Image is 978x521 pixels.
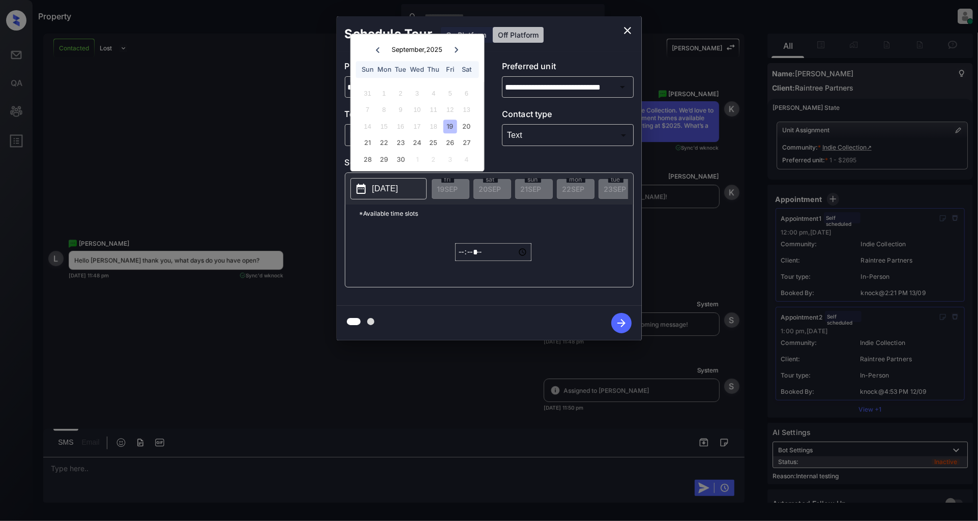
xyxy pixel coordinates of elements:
[615,80,630,94] button: Open
[410,103,424,117] div: Not available Wednesday, September 10th, 2025
[361,120,374,133] div: Not available Sunday, September 14th, 2025
[427,153,440,166] div: Choose Thursday, October 2nd, 2025
[455,222,531,282] div: off-platform-time-select
[377,136,391,150] div: Choose Monday, September 22nd, 2025
[377,86,391,100] div: Not available Monday, September 1st, 2025
[361,63,374,76] div: Sun
[361,153,374,166] div: Choose Sunday, September 28th, 2025
[345,108,477,124] p: Tour type
[394,63,407,76] div: Tue
[372,183,398,195] p: [DATE]
[443,153,457,166] div: Choose Friday, October 3rd, 2025
[377,153,391,166] div: Choose Monday, September 29th, 2025
[427,103,440,117] div: Not available Thursday, September 11th, 2025
[392,46,442,53] div: September , 2025
[377,120,391,133] div: Not available Monday, September 15th, 2025
[443,86,457,100] div: Not available Friday, September 5th, 2025
[410,120,424,133] div: Not available Wednesday, September 17th, 2025
[350,178,427,199] button: [DATE]
[345,60,477,76] p: Preferred community
[394,86,407,100] div: Not available Tuesday, September 2nd, 2025
[460,103,473,117] div: Not available Saturday, September 13th, 2025
[443,136,457,150] div: Choose Friday, September 26th, 2025
[443,63,457,76] div: Fri
[427,63,440,76] div: Thu
[460,86,473,100] div: Not available Saturday, September 6th, 2025
[394,136,407,150] div: Choose Tuesday, September 23rd, 2025
[377,63,391,76] div: Mon
[443,120,457,133] div: Choose Friday, September 19th, 2025
[460,120,473,133] div: Choose Saturday, September 20th, 2025
[345,156,634,172] p: Select slot
[617,20,638,41] button: close
[427,136,440,150] div: Choose Thursday, September 25th, 2025
[427,120,440,133] div: Not available Thursday, September 18th, 2025
[360,205,633,222] p: *Available time slots
[460,136,473,150] div: Choose Saturday, September 27th, 2025
[377,103,391,117] div: Not available Monday, September 8th, 2025
[410,153,424,166] div: Choose Wednesday, October 1st, 2025
[347,127,474,143] div: In Person
[394,103,407,117] div: Not available Tuesday, September 9th, 2025
[443,103,457,117] div: Not available Friday, September 12th, 2025
[410,63,424,76] div: Wed
[460,153,473,166] div: Choose Saturday, October 4th, 2025
[427,86,440,100] div: Not available Thursday, September 4th, 2025
[460,63,473,76] div: Sat
[410,136,424,150] div: Choose Wednesday, September 24th, 2025
[337,16,440,52] h2: Schedule Tour
[410,86,424,100] div: Not available Wednesday, September 3rd, 2025
[394,153,407,166] div: Choose Tuesday, September 30th, 2025
[502,60,634,76] p: Preferred unit
[354,85,481,167] div: month 2025-09
[361,103,374,117] div: Not available Sunday, September 7th, 2025
[505,127,631,143] div: Text
[394,120,407,133] div: Not available Tuesday, September 16th, 2025
[361,136,374,150] div: Choose Sunday, September 21st, 2025
[361,86,374,100] div: Not available Sunday, August 31st, 2025
[502,108,634,124] p: Contact type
